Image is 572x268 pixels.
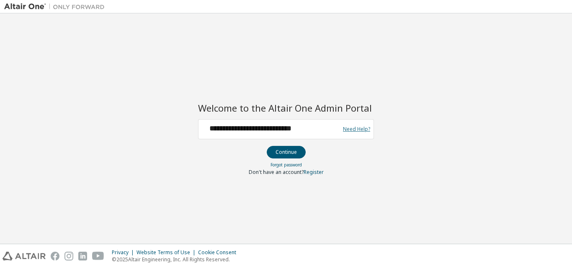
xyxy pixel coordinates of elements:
[267,146,306,158] button: Continue
[92,252,104,260] img: youtube.svg
[4,3,109,11] img: Altair One
[198,102,374,114] h2: Welcome to the Altair One Admin Portal
[249,168,304,176] span: Don't have an account?
[198,249,241,256] div: Cookie Consent
[64,252,73,260] img: instagram.svg
[304,168,324,176] a: Register
[137,249,198,256] div: Website Terms of Use
[3,252,46,260] img: altair_logo.svg
[271,162,302,168] a: Forgot password
[112,249,137,256] div: Privacy
[112,256,241,263] p: © 2025 Altair Engineering, Inc. All Rights Reserved.
[51,252,59,260] img: facebook.svg
[78,252,87,260] img: linkedin.svg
